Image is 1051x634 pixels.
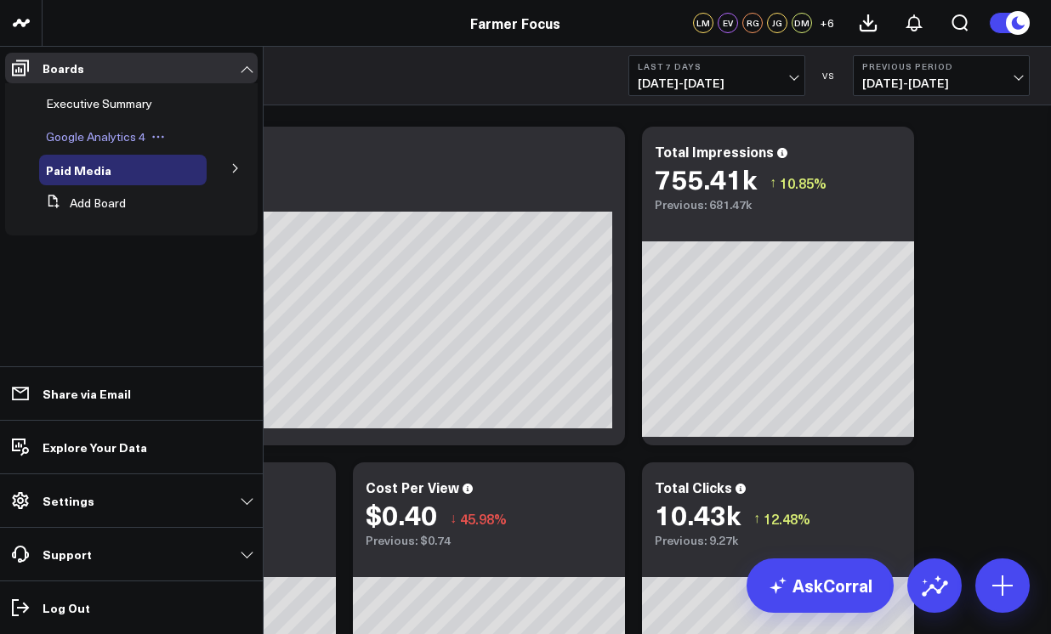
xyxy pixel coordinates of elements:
a: Google Analytics 4 [46,130,145,144]
a: Paid Media [46,163,111,177]
div: Total Impressions [655,142,774,161]
div: VS [814,71,844,81]
span: Google Analytics 4 [46,128,145,144]
a: AskCorral [747,558,894,613]
span: 45.98% [460,509,507,528]
p: Support [43,547,92,561]
span: 12.48% [764,509,810,528]
p: Boards [43,61,84,75]
div: LM [693,13,713,33]
div: Previous: $0.74 [366,534,612,547]
div: 755.41k [655,163,757,194]
button: Add Board [39,188,126,218]
span: 10.85% [780,173,827,192]
span: [DATE] - [DATE] [862,76,1020,90]
span: ↓ [450,507,457,529]
span: Executive Summary [46,95,152,111]
span: ↑ [770,172,776,194]
div: JG [767,13,787,33]
span: Paid Media [46,161,111,178]
button: +6 [816,13,837,33]
span: + 6 [820,17,834,29]
p: Settings [43,494,94,507]
a: Executive Summary [46,97,152,110]
p: Explore Your Data [43,440,147,454]
b: Previous Period [862,61,1020,71]
div: Previous: $3.21k [77,198,612,212]
div: Previous: 681.47k [655,198,901,212]
b: Last 7 Days [638,61,796,71]
div: DM [792,13,812,33]
div: EV [718,13,738,33]
a: Log Out [5,592,258,623]
div: RG [742,13,763,33]
div: $0.40 [366,499,437,529]
div: Previous: 9.27k [655,534,901,547]
div: 10.43k [655,499,741,529]
p: Log Out [43,601,90,614]
div: Total Clicks [655,478,732,496]
span: ↑ [753,507,760,529]
span: [DATE] - [DATE] [638,76,796,90]
div: Cost Per View [366,478,459,496]
p: Share via Email [43,387,131,400]
a: Farmer Focus [470,14,560,32]
button: Last 7 Days[DATE]-[DATE] [628,55,805,96]
button: Previous Period[DATE]-[DATE] [853,55,1030,96]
